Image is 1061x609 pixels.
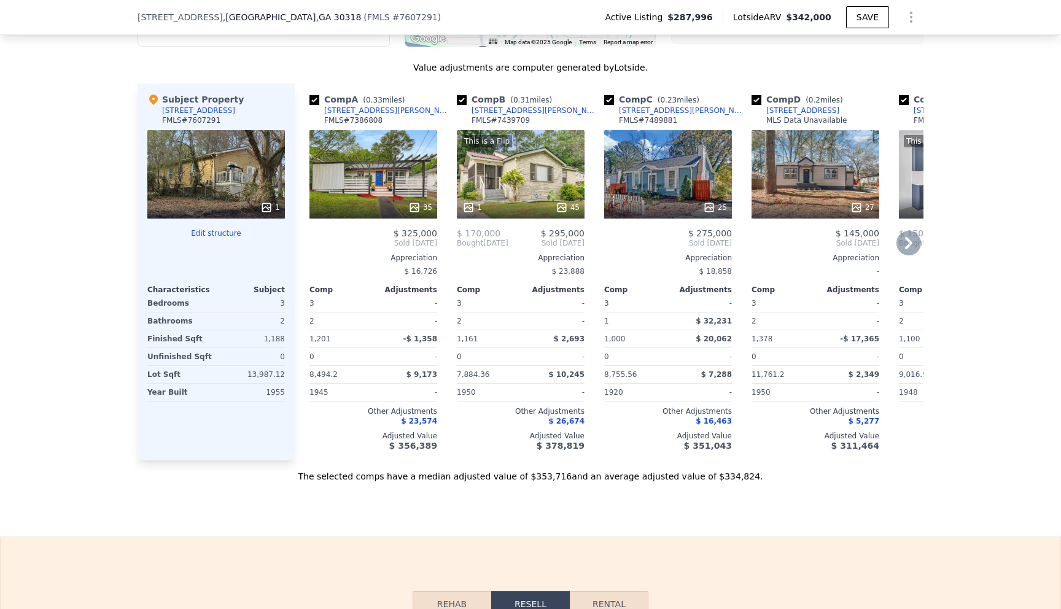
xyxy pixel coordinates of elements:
div: Finished Sqft [147,330,214,347]
div: Unfinished Sqft [147,348,214,365]
div: 1 [604,312,666,330]
div: Subject Property [147,93,244,106]
a: Open this area in Google Maps (opens a new window) [408,31,448,47]
span: $ 145,000 [836,228,879,238]
span: 1,201 [309,335,330,343]
a: [STREET_ADDRESS][PERSON_NAME] [309,106,452,115]
div: FMLS # 7439709 [472,115,530,125]
div: Characteristics [147,285,216,295]
span: ( miles) [505,96,557,104]
div: Bedrooms [147,295,214,312]
div: Adjusted Value [899,431,1027,441]
span: 3 [899,299,904,308]
span: $ 18,858 [699,267,732,276]
div: 13,987.12 [219,366,285,383]
a: [STREET_ADDRESS][PERSON_NAME] [604,106,747,115]
span: ( miles) [358,96,410,104]
div: Appreciation [457,253,585,263]
div: 3 [219,295,285,312]
span: $ 356,389 [389,441,437,451]
div: 45 [556,201,580,214]
span: $ 325,000 [394,228,437,238]
div: [STREET_ADDRESS][PERSON_NAME] [472,106,599,115]
div: Other Adjustments [752,406,879,416]
div: This is a Flip [904,135,954,147]
div: Lot Sqft [147,366,214,383]
span: Active Listing [605,11,667,23]
span: 3 [604,299,609,308]
span: Sold [DATE] [508,238,585,248]
span: $287,996 [667,11,713,23]
div: 2 [219,312,285,330]
span: $ 16,726 [405,267,437,276]
span: $ 2,349 [849,370,879,379]
a: Report a map error [604,39,653,45]
div: - [376,312,437,330]
span: $ 9,173 [406,370,437,379]
span: 9,016.92 [899,370,931,379]
span: 8,755.56 [604,370,637,379]
button: Keyboard shortcuts [489,39,497,44]
span: 3 [752,299,756,308]
div: 27 [850,201,874,214]
div: [STREET_ADDRESS][PERSON_NAME] [324,106,452,115]
span: 7,884.36 [457,370,489,379]
div: [STREET_ADDRESS] [914,106,987,115]
span: 0.33 [366,96,383,104]
div: - [818,312,879,330]
div: 1948 [899,384,960,401]
span: 1,000 [604,335,625,343]
div: Comp C [604,93,704,106]
span: , GA 30318 [316,12,361,22]
div: 1950 [457,384,518,401]
span: $ 10,245 [548,370,585,379]
div: Other Adjustments [457,406,585,416]
div: 1,188 [219,330,285,347]
div: - [670,348,732,365]
div: Other Adjustments [899,406,1027,416]
div: - [818,384,879,401]
div: Comp [604,285,668,295]
span: 1,161 [457,335,478,343]
div: Adjustments [373,285,437,295]
span: $ 2,693 [554,335,585,343]
span: Sold [DATE] [604,238,732,248]
span: 0.23 [660,96,677,104]
span: 3 [309,299,314,308]
div: Comp A [309,93,410,106]
div: Appreciation [604,253,732,263]
div: Appreciation [309,253,437,263]
span: 0 [604,352,609,361]
a: [STREET_ADDRESS] [752,106,839,115]
div: Year Built [147,384,214,401]
span: $ 295,000 [541,228,585,238]
div: The selected comps have a median adjusted value of $353,716 and an average adjusted value of $334... [138,460,923,483]
div: Comp D [752,93,848,106]
span: $ 5,277 [849,417,879,425]
div: Adjusted Value [604,431,732,441]
div: 35 [408,201,432,214]
div: [STREET_ADDRESS] [162,106,235,115]
div: [STREET_ADDRESS][PERSON_NAME] [619,106,747,115]
div: 2 [457,312,518,330]
div: - [523,384,585,401]
div: 1955 [219,384,285,401]
div: Other Adjustments [604,406,732,416]
div: 1950 [752,384,813,401]
span: $ 378,819 [537,441,585,451]
div: FMLS # 7386808 [324,115,383,125]
div: Adjustments [521,285,585,295]
span: $ 32,231 [696,317,732,325]
span: $ 351,043 [684,441,732,451]
div: Adjusted Value [309,431,437,441]
div: Comp [309,285,373,295]
span: 8,494.2 [309,370,338,379]
div: - [523,348,585,365]
span: 1,378 [752,335,772,343]
img: Google [408,31,448,47]
div: Comp [899,285,963,295]
button: SAVE [846,6,889,28]
span: # 7607291 [392,12,438,22]
span: $342,000 [786,12,831,22]
div: - [523,312,585,330]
